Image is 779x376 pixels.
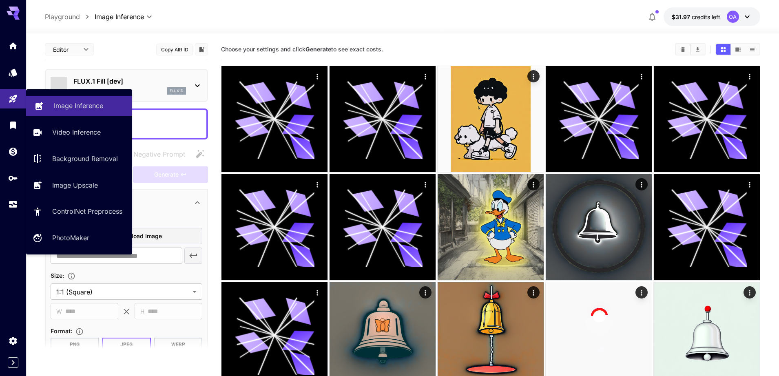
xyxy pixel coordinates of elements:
[45,12,95,22] nav: breadcrumb
[156,44,193,55] button: Copy AIR ID
[419,178,432,190] div: Actions
[8,170,18,181] div: API Keys
[635,178,648,190] div: Actions
[133,149,185,159] span: Negative Prompt
[676,44,690,55] button: Clear Images
[45,12,80,22] p: Playground
[8,67,18,77] div: Models
[311,70,323,82] div: Actions
[527,286,540,299] div: Actions
[140,307,144,316] span: H
[51,272,64,279] span: Size :
[664,7,760,26] button: $31.96935
[745,44,759,55] button: Show images in list view
[56,287,189,297] span: 1:1 (Square)
[727,11,739,23] div: OA
[26,175,132,195] a: Image Upscale
[527,70,540,82] div: Actions
[744,70,756,82] div: Actions
[102,338,151,352] button: JPEG
[419,70,432,82] div: Actions
[64,272,79,280] button: Adjust the dimensions of the generated image by specifying its width and height in pixels, or sel...
[54,101,103,111] p: Image Inference
[73,76,186,86] p: FLUX.1 Fill [dev]
[672,13,720,21] div: $31.96935
[26,96,132,116] a: Image Inference
[8,336,18,346] div: Settings
[53,45,78,54] span: Editor
[170,88,184,94] p: flux1d
[8,91,18,101] div: Playground
[692,13,720,20] span: credits left
[117,149,192,159] span: Negative prompts are not compatible with the selected model.
[311,286,323,299] div: Actions
[438,174,544,280] img: Z
[305,46,331,53] b: Generate
[26,201,132,221] a: ControlNet Preprocess
[51,327,72,334] span: Format :
[26,122,132,142] a: Video Inference
[198,44,205,54] button: Add to library
[311,178,323,190] div: Actions
[635,286,648,299] div: Actions
[52,206,122,216] p: ControlNet Preprocess
[546,174,652,280] img: Z
[672,13,692,20] span: $31.97
[95,12,144,22] span: Image Inference
[52,180,98,190] p: Image Upscale
[716,44,730,55] button: Show images in grid view
[51,338,99,352] button: PNG
[8,357,18,368] button: Expand sidebar
[527,178,540,190] div: Actions
[675,43,706,55] div: Clear ImagesDownload All
[419,286,432,299] div: Actions
[72,327,87,336] button: Choose the file format for the output image.
[744,178,756,190] div: Actions
[26,228,132,248] a: PhotoMaker
[8,41,18,51] div: Home
[52,127,101,137] p: Video Inference
[52,154,118,164] p: Background Removal
[744,286,756,299] div: Actions
[8,120,18,130] div: Library
[438,66,544,172] img: 2Q==
[56,307,62,316] span: W
[26,149,132,169] a: Background Removal
[221,46,383,53] span: Choose your settings and click to see exact costs.
[731,44,745,55] button: Show images in video view
[690,44,705,55] button: Download All
[715,43,760,55] div: Show images in grid viewShow images in video viewShow images in list view
[8,199,18,210] div: Usage
[154,338,203,352] button: WEBP
[52,233,89,243] p: PhotoMaker
[635,70,648,82] div: Actions
[8,144,18,154] div: Wallet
